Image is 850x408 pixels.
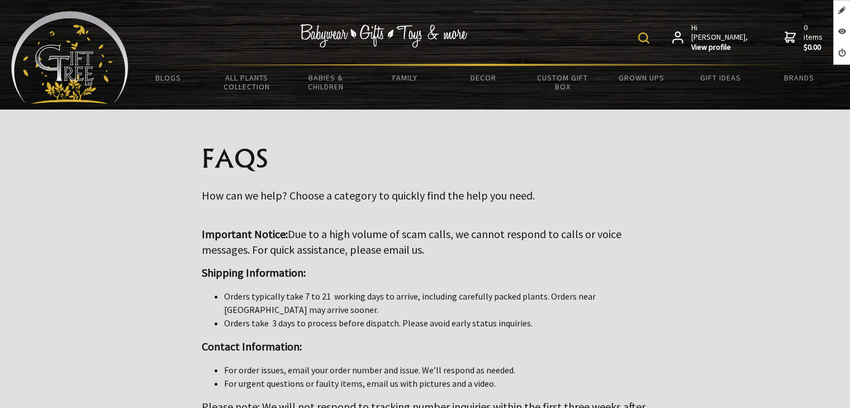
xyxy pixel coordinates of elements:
[300,24,467,48] img: Babywear - Gifts - Toys & more
[638,32,649,44] img: product search
[202,265,306,279] strong: Shipping Information:
[602,66,681,89] a: Grown Ups
[202,145,649,172] h1: FAQS
[444,66,523,89] a: Decor
[224,363,649,377] li: For order issues, email your order number and issue. We’ll respond as needed.
[202,227,621,257] big: Due to a high volume of scam calls, we cannot respond to calls or voice messages. For quick assis...
[672,23,749,53] a: Hi [PERSON_NAME],View profile
[804,22,825,53] span: 0 items
[523,66,602,98] a: Custom Gift Box
[691,42,749,53] strong: View profile
[207,66,286,98] a: All Plants Collection
[129,66,207,89] a: BLOGS
[224,290,649,316] li: Orders typically take 7 to 21 working days to arrive, including carefully packed plants. Orders n...
[681,66,760,89] a: Gift Ideas
[785,23,825,53] a: 0 items$0.00
[202,339,302,353] strong: Contact Information:
[202,227,288,241] strong: Important Notice:
[365,66,444,89] a: Family
[286,66,365,98] a: Babies & Children
[691,23,749,53] span: Hi [PERSON_NAME],
[804,42,825,53] strong: $0.00
[224,377,649,390] li: For urgent questions or faulty items, email us with pictures and a video.
[224,316,649,330] li: Orders take 3 days to process before dispatch. Please avoid early status inquiries.
[760,66,839,89] a: Brands
[11,11,129,104] img: Babyware - Gifts - Toys and more...
[202,188,535,202] big: How can we help? Choose a category to quickly find the help you need.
